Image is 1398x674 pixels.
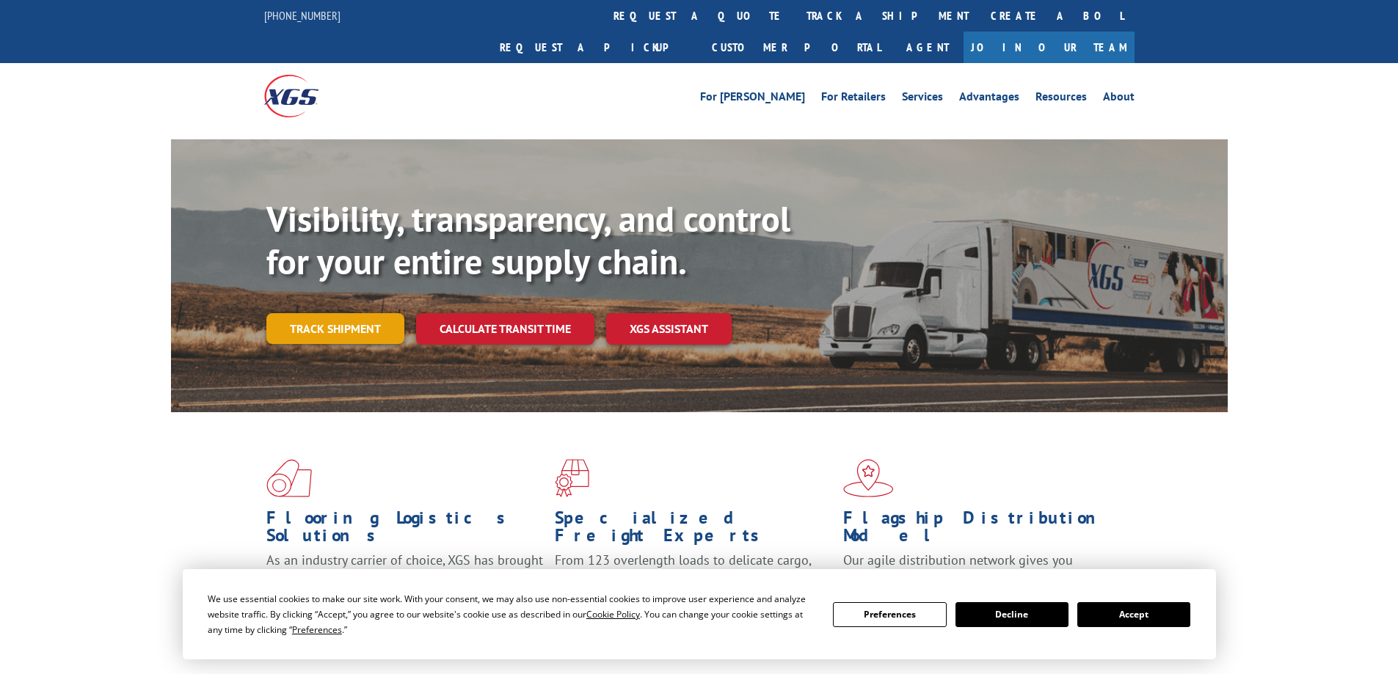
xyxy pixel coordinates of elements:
h1: Flagship Distribution Model [843,509,1121,552]
div: Cookie Consent Prompt [183,569,1216,659]
b: Visibility, transparency, and control for your entire supply chain. [266,196,790,284]
img: xgs-icon-total-supply-chain-intelligence-red [266,459,312,497]
p: From 123 overlength loads to delicate cargo, our experienced staff knows the best way to move you... [555,552,832,617]
a: For Retailers [821,91,886,107]
div: We use essential cookies to make our site work. With your consent, we may also use non-essential ... [208,591,815,637]
a: Track shipment [266,313,404,344]
a: Resources [1035,91,1087,107]
a: Join Our Team [964,32,1135,63]
button: Preferences [833,602,946,627]
button: Accept [1077,602,1190,627]
span: Preferences [292,623,342,636]
a: Advantages [959,91,1019,107]
span: Cookie Policy [586,608,640,620]
a: XGS ASSISTANT [606,313,732,345]
h1: Specialized Freight Experts [555,509,832,552]
img: xgs-icon-flagship-distribution-model-red [843,459,894,497]
a: [PHONE_NUMBER] [264,8,341,23]
a: Request a pickup [489,32,701,63]
button: Decline [955,602,1068,627]
h1: Flooring Logistics Solutions [266,509,544,552]
span: As an industry carrier of choice, XGS has brought innovation and dedication to flooring logistics... [266,552,543,604]
a: Agent [892,32,964,63]
span: Our agile distribution network gives you nationwide inventory management on demand. [843,552,1113,586]
a: For [PERSON_NAME] [700,91,805,107]
img: xgs-icon-focused-on-flooring-red [555,459,589,497]
a: About [1103,91,1135,107]
a: Services [902,91,943,107]
a: Customer Portal [701,32,892,63]
a: Calculate transit time [416,313,594,345]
